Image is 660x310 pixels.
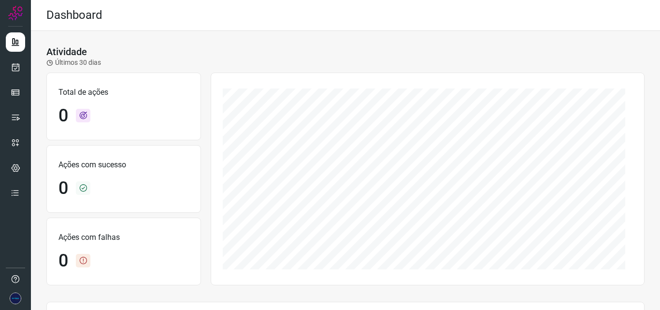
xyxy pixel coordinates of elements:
[58,105,68,126] h1: 0
[10,293,21,304] img: ec3b18c95a01f9524ecc1107e33c14f6.png
[46,46,87,58] h3: Atividade
[46,8,102,22] h2: Dashboard
[58,178,68,199] h1: 0
[58,232,189,243] p: Ações com falhas
[58,87,189,98] p: Total de ações
[58,251,68,271] h1: 0
[8,6,23,20] img: Logo
[58,159,189,171] p: Ações com sucesso
[46,58,101,68] p: Últimos 30 dias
